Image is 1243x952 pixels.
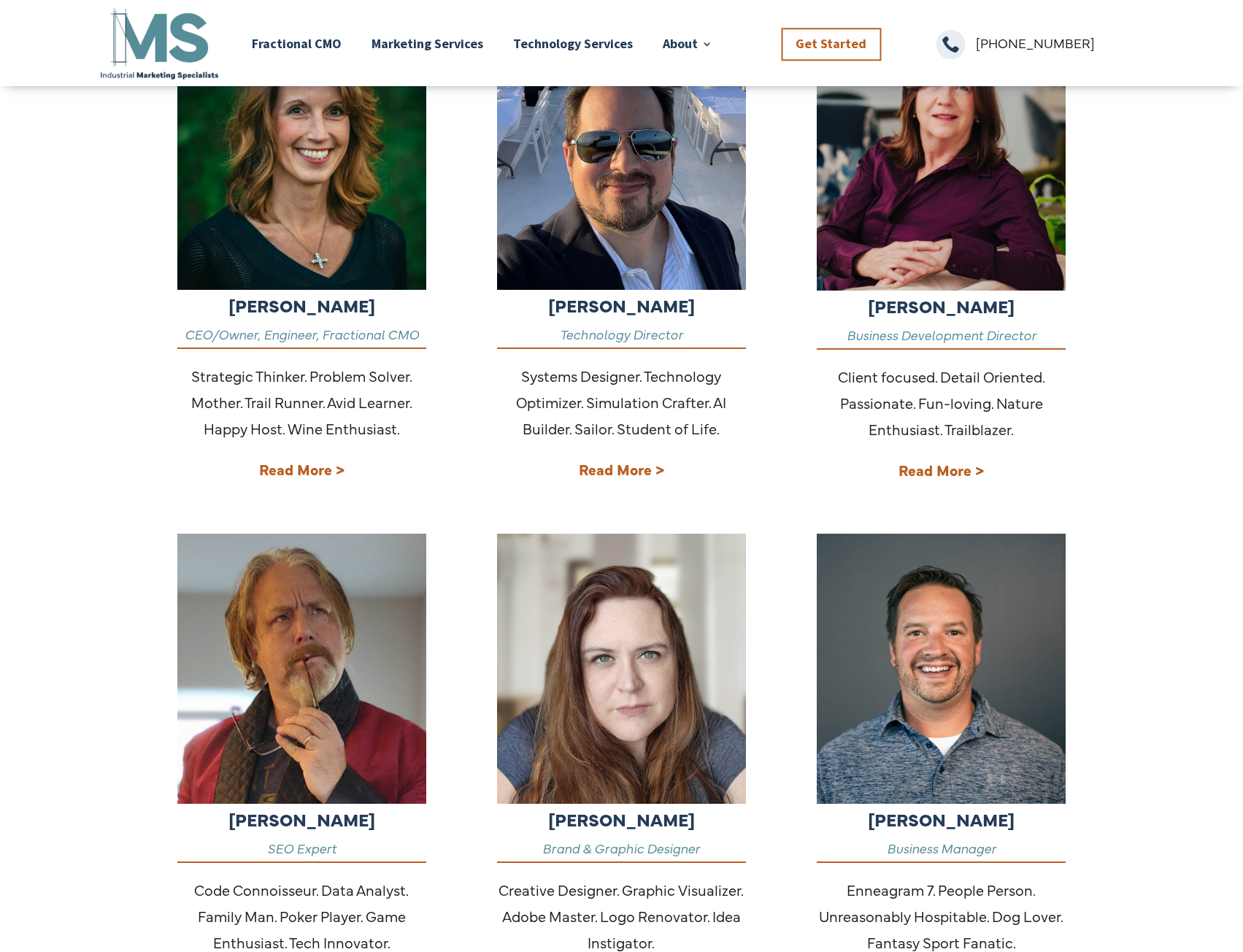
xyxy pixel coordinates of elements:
[177,296,426,321] h6: [PERSON_NAME]
[817,534,1066,804] img: Sean
[936,30,965,59] span: 
[497,534,746,804] img: Krista
[177,20,426,290] img: Suzanne OConnell
[976,30,1145,56] p: [PHONE_NUMBER]
[817,297,1066,322] h6: [PERSON_NAME]
[817,810,1066,835] h6: [PERSON_NAME]
[497,20,746,290] img: Joe-technology-director
[259,459,345,479] a: Read More >
[497,835,746,861] p: Brand & Graphic Designer
[663,5,712,82] a: About
[497,296,746,321] h6: [PERSON_NAME]
[497,321,746,348] p: Technology Director
[177,810,426,835] h6: [PERSON_NAME]
[177,363,426,456] p: Strategic Thinker. Problem Solver. Mother. Trail Runner. Avid Learner. Happy Host. Wine Enthusiast.
[177,835,426,861] p: SEO Expert
[898,460,984,480] a: Read More >
[513,5,633,82] a: Technology Services
[252,5,342,82] a: Fractional CMO
[817,835,1066,861] p: Business Manager
[579,459,664,479] a: Read More >
[817,20,1066,291] img: Roxanne
[497,363,746,456] p: Systems Designer. Technology Optimizer. Simulation Crafter. AI Builder. Sailor. Student of Life.
[497,810,746,835] h6: [PERSON_NAME]
[177,321,426,348] p: CEO/Owner, Engineer, Fractional CMO
[781,28,881,61] a: Get Started
[817,364,1066,457] p: Client focused. Detail Oriented. Passionate. Fun-loving. Nature Enthusiast. Trailblazer.
[177,534,426,804] img: Brian
[817,322,1066,348] p: Business Development Director
[372,5,483,82] a: Marketing Services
